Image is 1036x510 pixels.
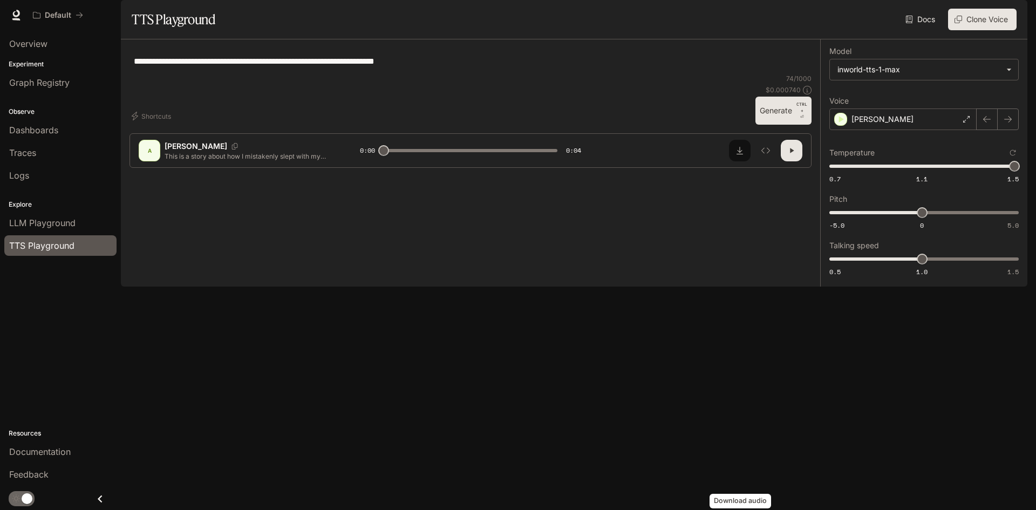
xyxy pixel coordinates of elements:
[829,221,844,230] span: -5.0
[830,59,1018,80] div: inworld-tts-1-max
[129,107,175,125] button: Shortcuts
[916,174,928,183] span: 1.1
[1007,221,1019,230] span: 5.0
[710,494,771,508] div: Download audio
[1007,147,1019,159] button: Reset to default
[920,221,924,230] span: 0
[165,141,227,152] p: [PERSON_NAME]
[132,9,215,30] h1: TTS Playground
[165,152,334,161] p: This is a story about how I mistakenly slept with my roommate's boyfriend!
[766,85,801,94] p: $ 0.000740
[141,142,158,159] div: A
[829,195,847,203] p: Pitch
[948,9,1017,30] button: Clone Voice
[829,267,841,276] span: 0.5
[916,267,928,276] span: 1.0
[796,101,807,120] p: ⏎
[786,74,812,83] p: 74 / 1000
[829,242,879,249] p: Talking speed
[829,149,875,157] p: Temperature
[1007,267,1019,276] span: 1.5
[837,64,1001,75] div: inworld-tts-1-max
[227,143,242,149] button: Copy Voice ID
[28,4,88,26] button: All workspaces
[1007,174,1019,183] span: 1.5
[829,47,851,55] p: Model
[360,145,375,156] span: 0:00
[851,114,914,125] p: [PERSON_NAME]
[45,11,71,20] p: Default
[796,101,807,114] p: CTRL +
[829,174,841,183] span: 0.7
[729,140,751,161] button: Download audio
[755,140,776,161] button: Inspect
[903,9,939,30] a: Docs
[829,97,849,105] p: Voice
[566,145,581,156] span: 0:04
[755,97,812,125] button: GenerateCTRL +⏎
